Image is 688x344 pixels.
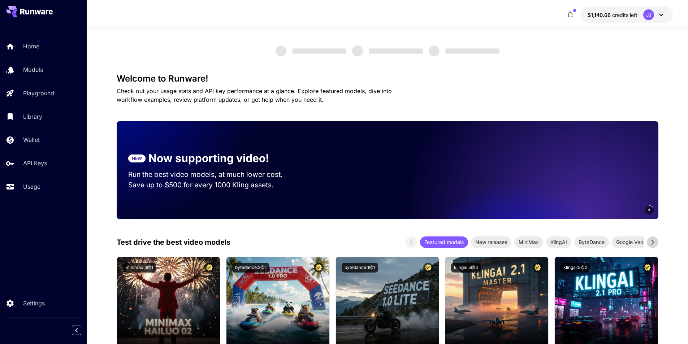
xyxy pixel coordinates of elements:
button: $1,140.66498JJ [580,6,673,23]
p: Models [23,65,43,74]
button: Certified Model – Vetted for best performance and includes a commercial license. [204,263,214,273]
span: $1,140.66 [588,12,612,18]
span: Google Veo [612,238,648,246]
button: klingai:5@3 [451,263,481,273]
p: Usage [23,182,40,191]
span: KlingAI [546,238,571,246]
span: MiniMax [514,238,543,246]
p: NEW [132,155,142,162]
button: Collapse sidebar [72,326,81,335]
p: Wallet [23,135,40,144]
p: Run the best video models, at much lower cost. [128,169,297,180]
button: minimax:3@1 [123,263,156,273]
button: Certified Model – Vetted for best performance and includes a commercial license. [423,263,433,273]
button: bytedance:2@1 [232,263,269,273]
p: Playground [23,89,54,97]
div: JJ [643,9,654,20]
div: Featured models [420,236,468,248]
div: Collapse sidebar [77,324,87,337]
p: Settings [23,299,45,308]
span: ByteDance [574,238,609,246]
span: Check out your usage stats and API key performance at a glance. Explore featured models, dive int... [117,87,392,103]
button: Certified Model – Vetted for best performance and includes a commercial license. [533,263,542,273]
p: Library [23,112,42,121]
div: ByteDance [574,236,609,248]
button: Certified Model – Vetted for best performance and includes a commercial license. [642,263,652,273]
p: API Keys [23,159,47,167]
div: New releases [471,236,511,248]
h3: Welcome to Runware! [117,74,658,84]
span: 6 [648,207,650,213]
p: Home [23,42,39,51]
span: credits left [612,12,637,18]
span: Featured models [420,238,468,246]
div: $1,140.66498 [588,11,637,19]
span: New releases [471,238,511,246]
button: klingai:5@2 [561,263,590,273]
p: Save up to $500 for every 1000 Kling assets. [128,180,297,190]
p: Now supporting video! [148,150,269,166]
p: Test drive the best video models [117,237,230,248]
button: Certified Model – Vetted for best performance and includes a commercial license. [314,263,324,273]
div: MiniMax [514,236,543,248]
div: Google Veo [612,236,648,248]
button: bytedance:1@1 [342,263,378,273]
div: KlingAI [546,236,571,248]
